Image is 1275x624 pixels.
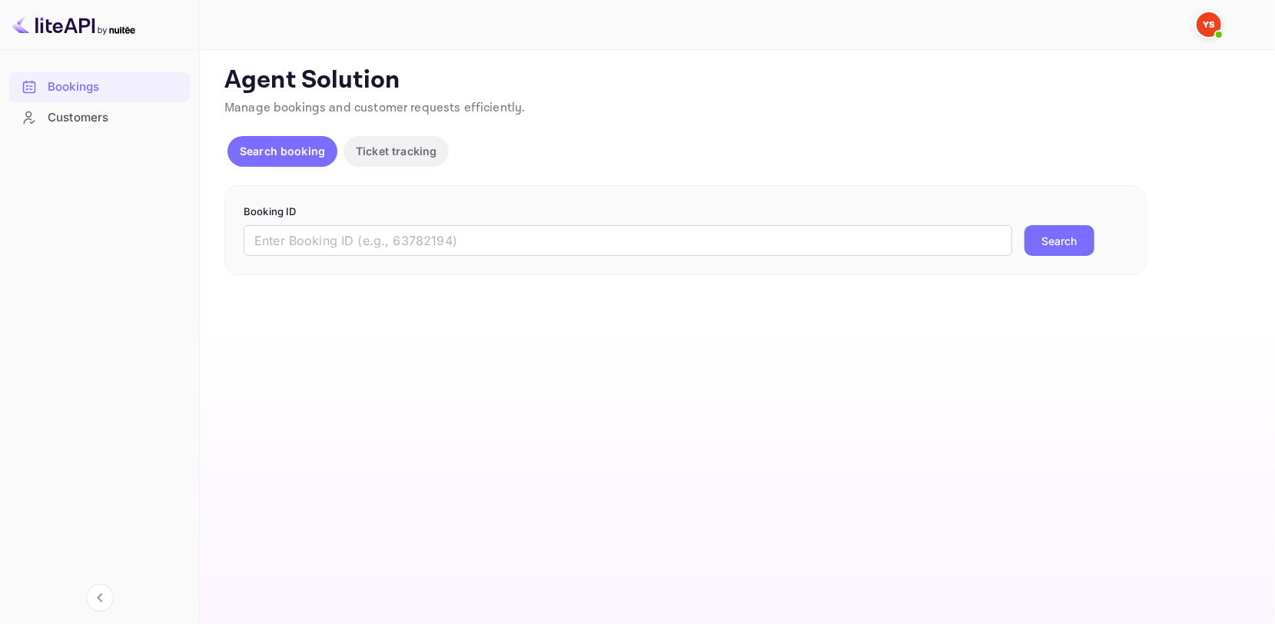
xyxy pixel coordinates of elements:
[86,584,114,612] button: Collapse navigation
[48,109,182,127] div: Customers
[244,204,1127,220] p: Booking ID
[9,72,190,101] a: Bookings
[224,100,526,116] span: Manage bookings and customer requests efficiently.
[9,72,190,102] div: Bookings
[12,12,135,37] img: LiteAPI logo
[356,143,437,159] p: Ticket tracking
[48,78,182,96] div: Bookings
[224,65,1247,96] p: Agent Solution
[9,103,190,131] a: Customers
[1197,12,1221,37] img: Yandex Support
[1024,225,1094,256] button: Search
[244,225,1012,256] input: Enter Booking ID (e.g., 63782194)
[9,103,190,133] div: Customers
[240,143,325,159] p: Search booking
